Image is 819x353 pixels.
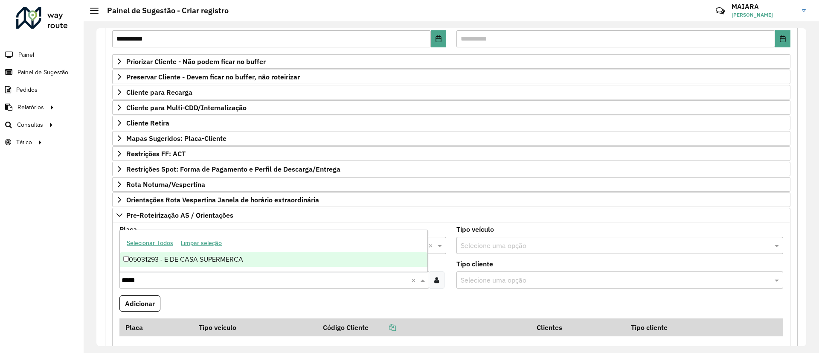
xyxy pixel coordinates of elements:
span: Pedidos [16,85,38,94]
label: Placa [119,224,137,234]
a: Restrições Spot: Forma de Pagamento e Perfil de Descarga/Entrega [112,162,790,176]
span: Tático [16,138,32,147]
a: Pre-Roteirização AS / Orientações [112,208,790,222]
h2: Painel de Sugestão - Criar registro [99,6,229,15]
span: Restrições FF: ACT [126,150,186,157]
label: Tipo veículo [456,224,494,234]
span: Cliente para Recarga [126,89,192,96]
button: Selecionar Todos [123,236,177,250]
a: Rota Noturna/Vespertina [112,177,790,192]
button: Choose Date [775,30,790,47]
span: Orientações Rota Vespertina Janela de horário extraordinária [126,196,319,203]
span: Painel [18,50,34,59]
span: Mapas Sugeridos: Placa-Cliente [126,135,227,142]
a: Priorizar Cliente - Não podem ficar no buffer [112,54,790,69]
span: Cliente para Multi-CDD/Internalização [126,104,247,111]
span: Consultas [17,120,43,129]
span: Cliente Retira [126,120,169,126]
a: Cliente para Recarga [112,85,790,99]
span: Preservar Cliente - Devem ficar no buffer, não roteirizar [126,73,300,80]
a: Restrições FF: ACT [112,146,790,161]
th: Tipo veículo [193,318,317,336]
button: Limpar seleção [177,236,226,250]
button: Choose Date [431,30,446,47]
th: Código Cliente [317,318,531,336]
th: Placa [119,318,193,336]
span: Rota Noturna/Vespertina [126,181,205,188]
span: Relatórios [17,103,44,112]
a: Preservar Cliente - Devem ficar no buffer, não roteirizar [112,70,790,84]
a: Contato Rápido [711,2,729,20]
th: Tipo cliente [625,318,747,336]
div: 05031293 - E DE CASA SUPERMERCA [120,252,427,267]
a: Mapas Sugeridos: Placa-Cliente [112,131,790,146]
button: Adicionar [119,295,160,312]
a: Cliente Retira [112,116,790,130]
span: Restrições Spot: Forma de Pagamento e Perfil de Descarga/Entrega [126,166,340,172]
a: Cliente para Multi-CDD/Internalização [112,100,790,115]
a: Orientações Rota Vespertina Janela de horário extraordinária [112,193,790,207]
span: [PERSON_NAME] [732,11,796,19]
ng-dropdown-panel: Options list [119,230,428,272]
span: Clear all [428,240,436,251]
span: Painel de Sugestão [17,68,68,77]
span: Pre-Roteirização AS / Orientações [126,212,233,219]
a: Copiar [369,323,396,332]
span: Priorizar Cliente - Não podem ficar no buffer [126,58,266,65]
th: Clientes [531,318,625,336]
label: Tipo cliente [456,259,493,269]
h3: MAIARA [732,3,796,11]
span: Clear all [411,275,418,285]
